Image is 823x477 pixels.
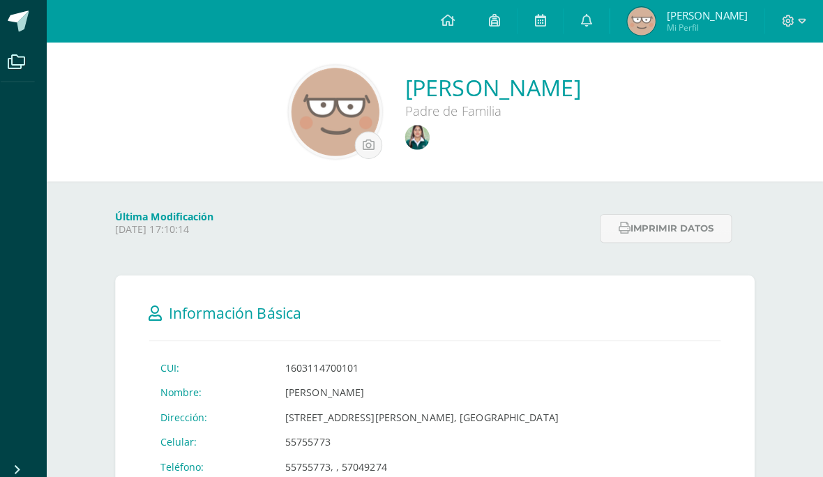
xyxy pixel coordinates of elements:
td: Nombre: [158,375,281,400]
span: [PERSON_NAME] [668,8,748,22]
td: Celular: [158,424,281,448]
h4: Última Modificación [124,207,595,220]
td: Teléfono: [158,448,281,473]
div: Padre de Familia [410,101,584,118]
td: [STREET_ADDRESS][PERSON_NAME], [GEOGRAPHIC_DATA] [281,400,573,424]
td: 55755773, , 57049274 [281,448,573,473]
img: 8632a0ea47c4cf0c8b0d143f0eedf90b.png [298,67,385,154]
td: CUI: [158,351,281,375]
button: Imprimir datos [603,211,733,240]
td: 55755773 [281,424,573,448]
span: Información Básica [177,299,308,319]
td: 1603114700101 [281,351,573,375]
td: Dirección: [158,400,281,424]
span: Mi Perfil [668,21,748,33]
p: [DATE] 17:10:14 [124,220,595,233]
td: [PERSON_NAME] [281,375,573,400]
a: [PERSON_NAME] [410,71,584,101]
img: 4c69d601c79b5def999ccde16d494125.png [410,123,435,148]
img: e698440ddbead892c22494dff1d0b463.png [630,7,658,35]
